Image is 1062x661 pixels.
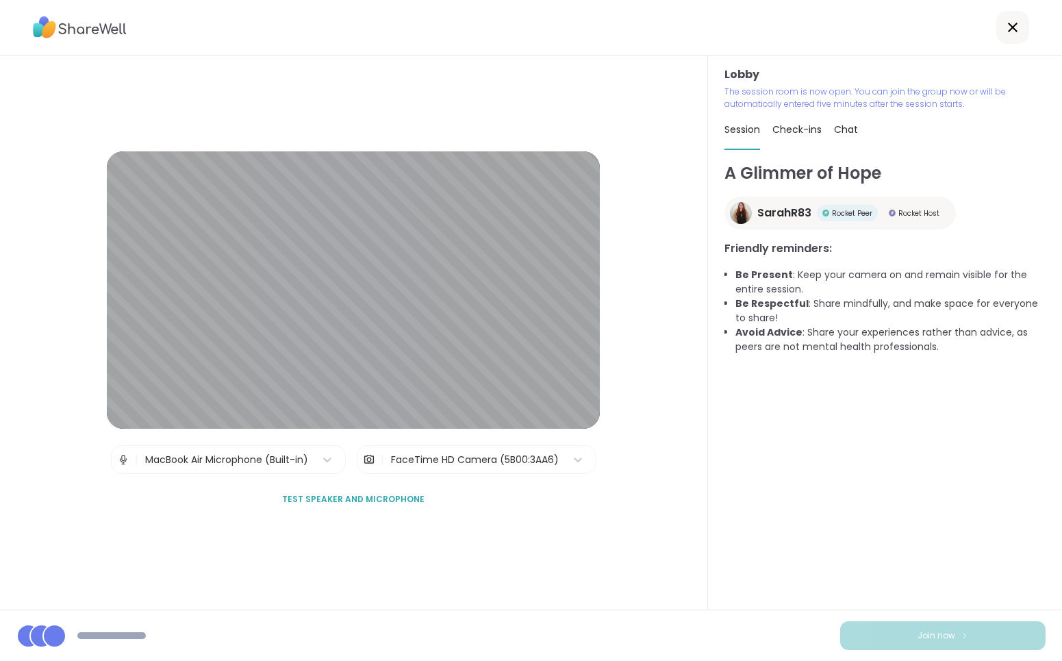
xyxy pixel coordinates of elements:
span: Chat [834,123,858,136]
span: | [135,446,138,473]
span: Rocket Host [898,208,939,219]
h1: A Glimmer of Hope [724,161,1046,186]
b: Be Respectful [735,297,809,310]
span: | [381,446,384,473]
div: MacBook Air Microphone (Built-in) [145,453,308,467]
img: Camera [363,446,375,473]
img: ShareWell Logo [33,12,127,43]
b: Avoid Advice [735,325,802,339]
span: Test speaker and microphone [282,493,425,506]
span: Session [724,123,760,136]
img: Rocket Host [889,210,896,216]
span: SarahR83 [757,205,811,221]
a: SarahR83SarahR83Rocket PeerRocket PeerRocket HostRocket Host [724,197,956,229]
b: Be Present [735,268,793,282]
button: Join now [840,621,1046,650]
h3: Lobby [724,66,1046,83]
span: Join now [918,629,955,642]
p: The session room is now open. You can join the group now or will be automatically entered five mi... [724,86,1046,110]
span: Check-ins [772,123,822,136]
li: : Keep your camera on and remain visible for the entire session. [735,268,1046,297]
img: ShareWell Logomark [961,632,969,639]
img: Microphone [117,446,129,473]
li: : Share your experiences rather than advice, as peers are not mental health professionals. [735,325,1046,354]
img: Rocket Peer [822,210,829,216]
h3: Friendly reminders: [724,240,1046,257]
div: FaceTime HD Camera (5B00:3AA6) [391,453,559,467]
button: Test speaker and microphone [277,485,430,514]
li: : Share mindfully, and make space for everyone to share! [735,297,1046,325]
span: Rocket Peer [832,208,872,219]
img: SarahR83 [730,202,752,224]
